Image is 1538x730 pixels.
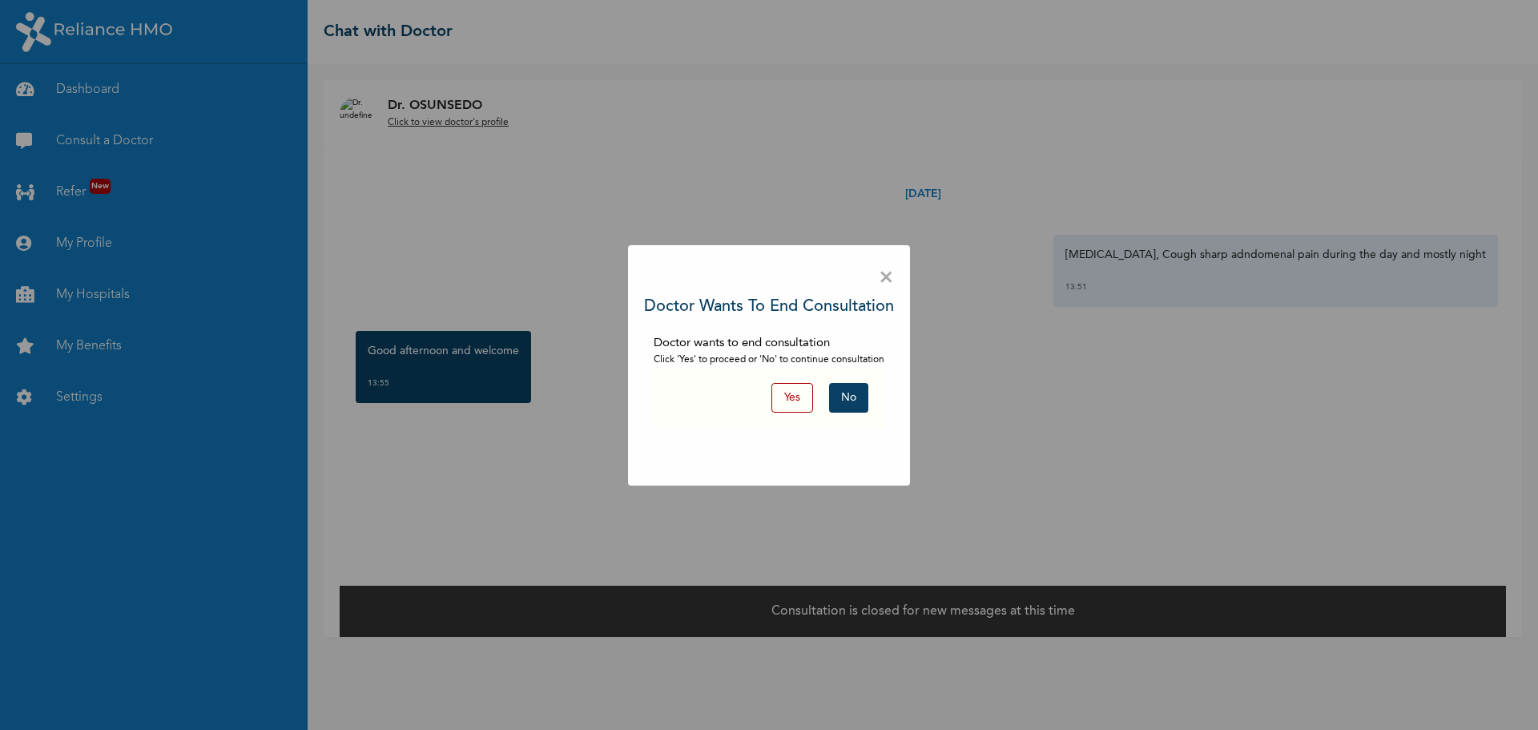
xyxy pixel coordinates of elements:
span: × [879,261,894,295]
p: Click 'Yes' to proceed or 'No' to continue consultation [654,353,884,367]
h3: Doctor wants to end consultation [644,295,894,319]
button: Yes [771,383,813,413]
button: No [829,383,868,413]
p: Doctor wants to end consultation [654,335,884,353]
